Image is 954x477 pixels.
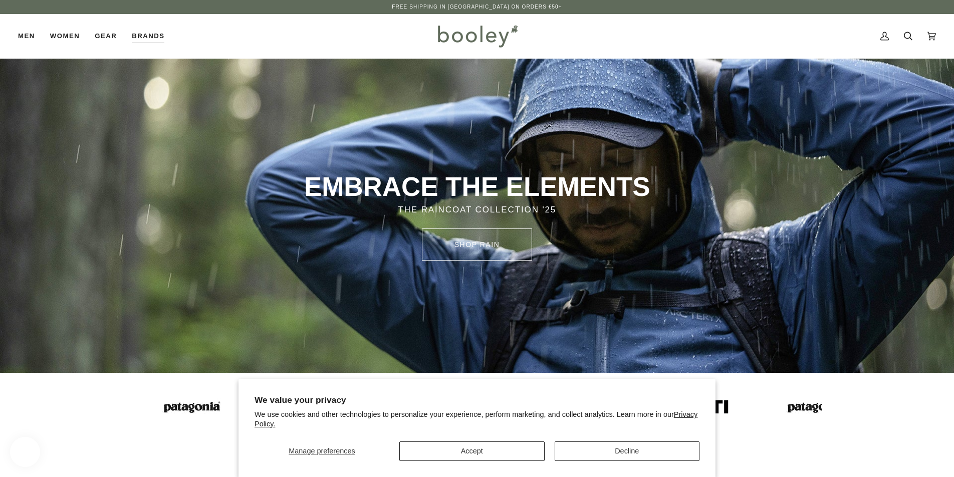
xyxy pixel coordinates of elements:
span: Gear [95,31,117,41]
iframe: Button to open loyalty program pop-up [10,437,40,467]
a: Men [18,14,43,58]
span: Brands [132,31,164,41]
h2: We value your privacy [255,395,699,405]
button: Manage preferences [255,441,389,461]
img: Booley [433,22,521,51]
a: Women [43,14,87,58]
span: Men [18,31,35,41]
button: Decline [555,441,700,461]
a: Privacy Policy. [255,410,697,428]
a: Brands [124,14,172,58]
span: Women [50,31,80,41]
p: THE RAINCOAT COLLECTION '25 [189,203,765,216]
a: SHOP rain [422,228,532,261]
p: EMBRACE THE ELEMENTS [189,170,765,203]
span: Manage preferences [289,447,355,455]
button: Accept [399,441,545,461]
p: We use cookies and other technologies to personalize your experience, perform marketing, and coll... [255,410,699,429]
p: Free Shipping in [GEOGRAPHIC_DATA] on Orders €50+ [392,3,562,11]
a: Gear [87,14,124,58]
